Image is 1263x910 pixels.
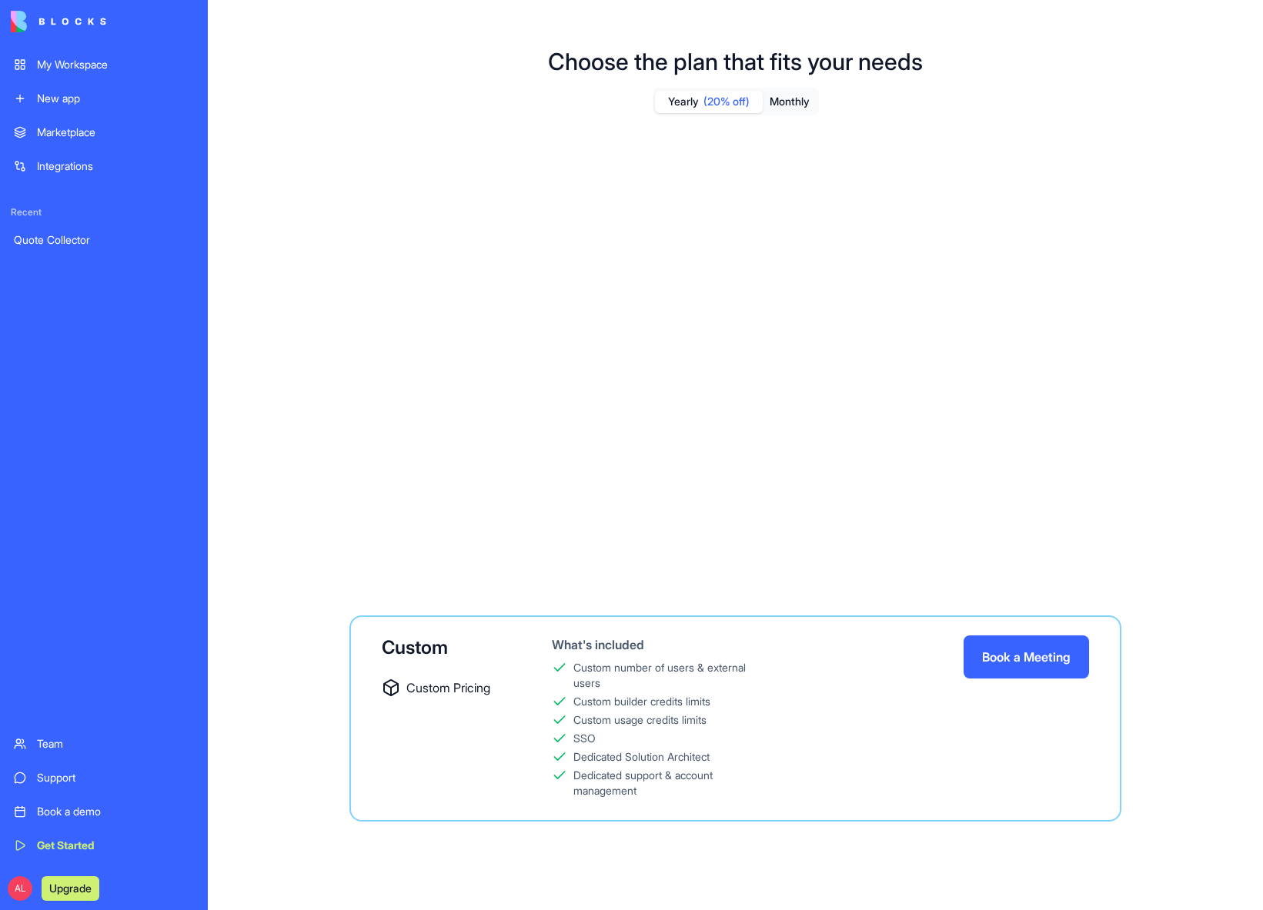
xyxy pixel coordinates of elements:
[573,712,707,728] div: Custom usage credits limits
[655,91,763,113] button: Yearly
[37,838,194,853] div: Get Started
[763,91,817,113] button: Monthly
[5,225,203,255] a: Quote Collector
[5,796,203,827] a: Book a demo
[5,762,203,793] a: Support
[37,125,194,140] div: Marketplace
[5,117,203,148] a: Marketplace
[37,736,194,752] div: Team
[552,635,767,654] div: What's included
[573,731,596,746] div: SSO
[406,678,490,697] span: Custom Pricing
[11,11,106,32] img: logo
[14,232,194,248] div: Quote Collector
[37,804,194,819] div: Book a demo
[382,635,503,660] div: Custom
[37,91,194,106] div: New app
[37,57,194,72] div: My Workspace
[42,880,99,895] a: Upgrade
[573,749,710,765] div: Dedicated Solution Architect
[5,151,203,182] a: Integrations
[42,876,99,901] button: Upgrade
[5,830,203,861] a: Get Started
[573,660,767,691] div: Custom number of users & external users
[5,728,203,759] a: Team
[573,768,767,798] div: Dedicated support & account management
[5,83,203,114] a: New app
[703,94,750,109] span: (20% off)
[5,49,203,80] a: My Workspace
[37,770,194,785] div: Support
[964,635,1089,678] button: Book a Meeting
[37,158,194,174] div: Integrations
[548,48,923,75] h1: Choose the plan that fits your needs
[573,694,710,709] div: Custom builder credits limits
[8,876,32,901] span: AL
[5,206,203,218] span: Recent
